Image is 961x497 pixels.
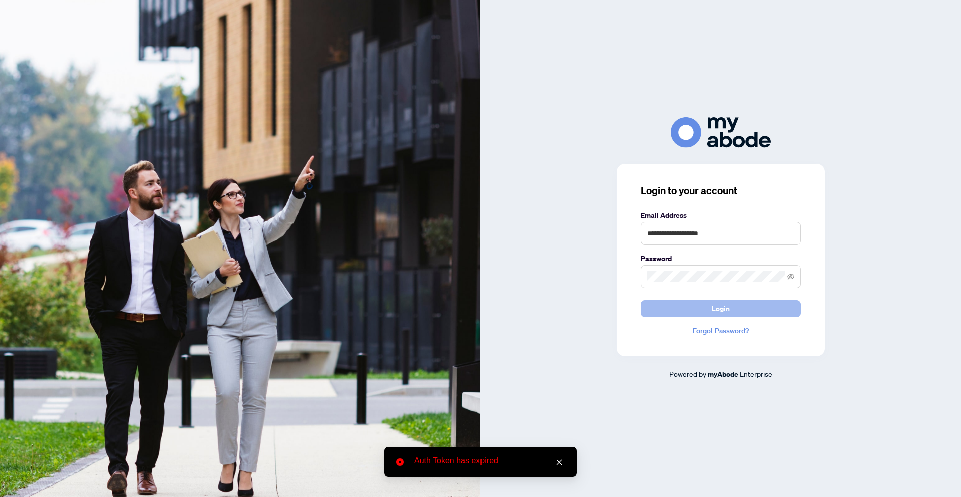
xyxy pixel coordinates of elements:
a: Forgot Password? [641,325,801,336]
span: Enterprise [740,369,772,378]
a: Close [554,457,565,468]
a: myAbode [708,369,738,380]
span: Powered by [669,369,706,378]
button: Login [641,300,801,317]
img: ma-logo [671,117,771,148]
label: Password [641,253,801,264]
span: close [556,459,563,466]
div: Auth Token has expired [414,455,565,467]
span: eye-invisible [787,273,794,280]
label: Email Address [641,210,801,221]
span: Login [712,301,730,317]
span: close-circle [396,458,404,466]
h3: Login to your account [641,184,801,198]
